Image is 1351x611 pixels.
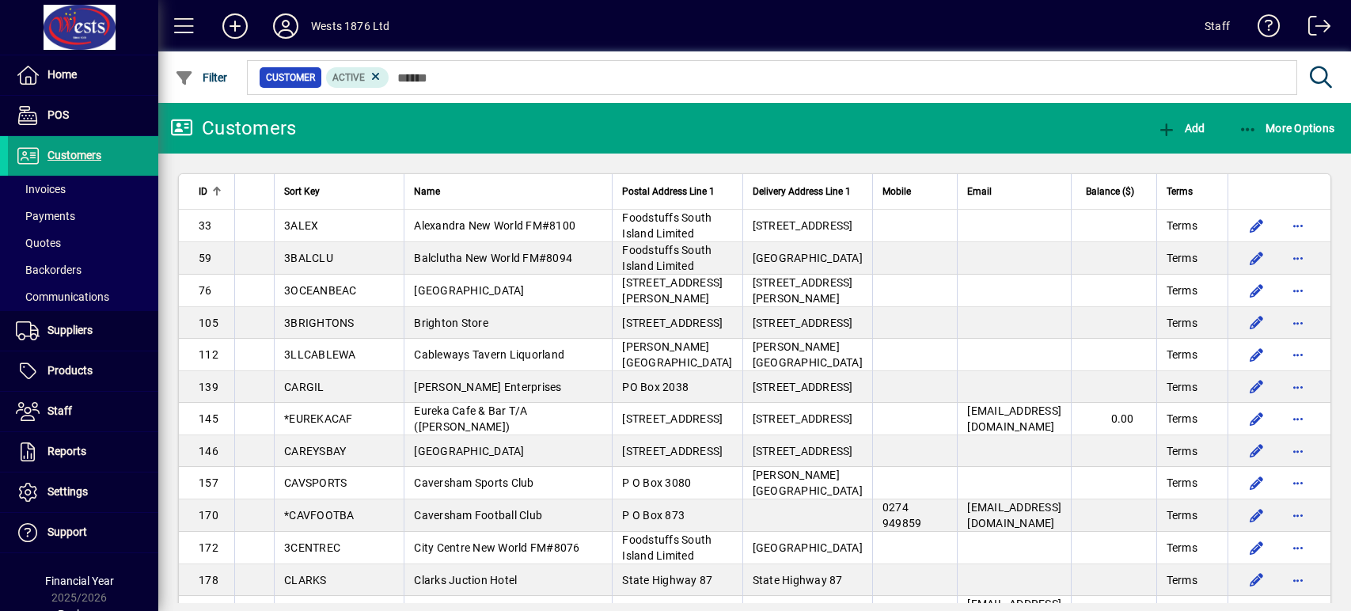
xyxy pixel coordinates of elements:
div: Staff [1205,13,1230,39]
span: Terms [1167,540,1197,556]
span: Postal Address Line 1 [622,183,715,200]
span: CARGIL [284,381,324,393]
div: Customers [170,116,296,141]
a: Invoices [8,176,158,203]
span: [STREET_ADDRESS] [753,381,853,393]
span: City Centre New World FM#8076 [414,541,579,554]
span: 178 [199,574,218,586]
span: [PERSON_NAME][GEOGRAPHIC_DATA] [622,340,732,369]
div: Email [967,183,1061,200]
span: Terms [1167,443,1197,459]
span: 139 [199,381,218,393]
button: Edit [1244,470,1269,495]
button: Edit [1244,535,1269,560]
span: [GEOGRAPHIC_DATA] [414,445,524,457]
span: Foodstuffs South Island Limited [622,244,712,272]
span: 3ALEX [284,219,318,232]
span: 157 [199,476,218,489]
span: [PERSON_NAME][GEOGRAPHIC_DATA] [753,340,863,369]
span: *CAVFOOTBA [284,509,355,522]
span: 172 [199,541,218,554]
div: ID [199,183,225,200]
span: [GEOGRAPHIC_DATA] [753,541,863,554]
div: Wests 1876 Ltd [311,13,389,39]
span: Email [967,183,992,200]
span: Invoices [16,183,66,195]
span: [STREET_ADDRESS][PERSON_NAME] [622,276,723,305]
span: CAREYSBAY [284,445,346,457]
span: Quotes [16,237,61,249]
button: Add [210,12,260,40]
td: 0.00 [1071,403,1156,435]
span: Clarks Juction Hotel [414,574,517,586]
span: 3OCEANBEAC [284,284,357,297]
button: More Options [1235,114,1339,142]
button: Profile [260,12,311,40]
span: Balclutha New World FM#8094 [414,252,572,264]
span: Caversham Sports Club [414,476,533,489]
span: [STREET_ADDRESS] [753,445,853,457]
span: Eureka Cafe & Bar T/A ([PERSON_NAME]) [414,404,527,433]
a: Communications [8,283,158,310]
span: [STREET_ADDRESS] [622,445,723,457]
span: Terms [1167,475,1197,491]
a: Backorders [8,256,158,283]
span: Brighton Store [414,317,488,329]
span: Terms [1167,315,1197,331]
span: Balance ($) [1086,183,1134,200]
span: [STREET_ADDRESS] [753,412,853,425]
span: Customers [47,149,101,161]
button: Edit [1244,438,1269,464]
span: Financial Year [45,575,114,587]
span: 105 [199,317,218,329]
span: Caversham Football Club [414,509,542,522]
span: Products [47,364,93,377]
button: Edit [1244,342,1269,367]
button: Edit [1244,213,1269,238]
span: [PERSON_NAME][GEOGRAPHIC_DATA] [753,469,863,497]
button: More options [1285,245,1311,271]
span: 146 [199,445,218,457]
span: Terms [1167,250,1197,266]
span: [EMAIL_ADDRESS][DOMAIN_NAME] [967,404,1061,433]
div: Balance ($) [1081,183,1148,200]
button: Edit [1244,310,1269,336]
span: 3BRIGHTONS [284,317,355,329]
span: PO Box 2038 [622,381,689,393]
span: Delivery Address Line 1 [753,183,851,200]
span: Settings [47,485,88,498]
span: Support [47,526,87,538]
span: Customer [266,70,315,85]
button: Edit [1244,374,1269,400]
a: Logout [1296,3,1331,55]
a: Home [8,55,158,95]
span: Foodstuffs South Island Limited [622,211,712,240]
span: Terms [1167,411,1197,427]
span: State Highway 87 [753,574,843,586]
span: Terms [1167,507,1197,523]
span: [STREET_ADDRESS][PERSON_NAME] [753,276,853,305]
span: [GEOGRAPHIC_DATA] [414,284,524,297]
div: Mobile [882,183,948,200]
span: CLARKS [284,574,327,586]
span: Terms [1167,572,1197,588]
span: 3LLCABLEWA [284,348,356,361]
span: [EMAIL_ADDRESS][DOMAIN_NAME] [967,501,1061,529]
span: *EUREKACAF [284,412,353,425]
button: More options [1285,503,1311,528]
span: 112 [199,348,218,361]
span: [GEOGRAPHIC_DATA] [753,252,863,264]
span: [STREET_ADDRESS] [753,317,853,329]
a: Reports [8,432,158,472]
span: 145 [199,412,218,425]
a: Quotes [8,230,158,256]
span: Active [332,72,365,83]
span: Cableways Tavern Liquorland [414,348,564,361]
span: ID [199,183,207,200]
span: Foodstuffs South Island Limited [622,533,712,562]
button: More options [1285,406,1311,431]
span: Communications [16,290,109,303]
span: Payments [16,210,75,222]
span: [PERSON_NAME] Enterprises [414,381,561,393]
span: Terms [1167,347,1197,362]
